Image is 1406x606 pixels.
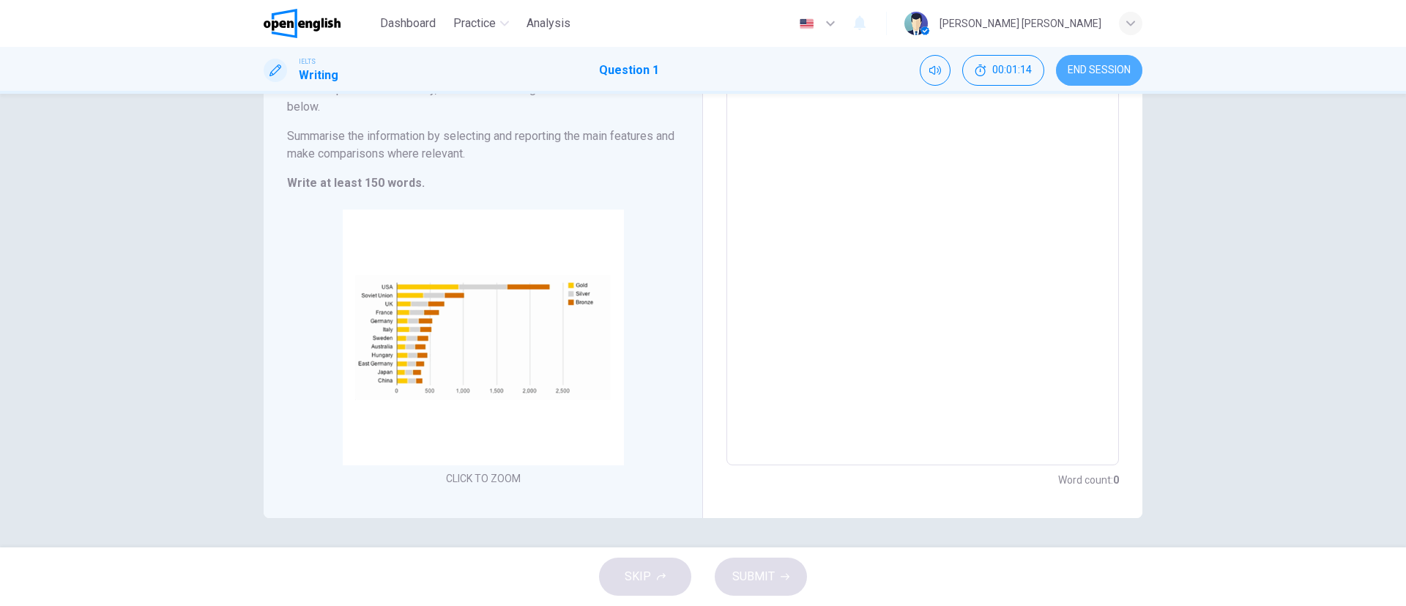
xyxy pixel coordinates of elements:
[380,15,436,32] span: Dashboard
[264,9,374,38] a: OpenEnglish logo
[1056,55,1142,86] button: END SESSION
[1068,64,1131,76] span: END SESSION
[1058,471,1119,489] h6: Word count :
[287,81,679,116] h6: Write a report for a university, lecturer describing the information shown below.
[287,128,679,163] h6: Summarise the information by selecting and reporting the main features and make comparisons where...
[374,10,442,37] button: Dashboard
[299,67,338,84] h1: Writing
[962,55,1044,86] div: Hide
[527,15,570,32] span: Analysis
[962,55,1044,86] button: 00:01:14
[904,12,928,35] img: Profile picture
[521,10,576,37] button: Analysis
[264,9,341,38] img: OpenEnglish logo
[299,56,316,67] span: IELTS
[992,64,1032,76] span: 00:01:14
[453,15,496,32] span: Practice
[599,62,659,79] h1: Question 1
[940,15,1101,32] div: [PERSON_NAME] [PERSON_NAME]
[1113,474,1119,486] strong: 0
[797,18,816,29] img: en
[447,10,515,37] button: Practice
[920,55,951,86] div: Mute
[287,176,425,190] strong: Write at least 150 words.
